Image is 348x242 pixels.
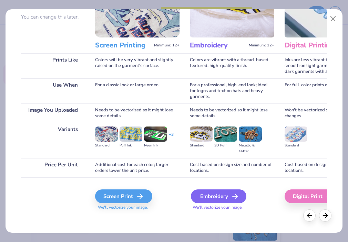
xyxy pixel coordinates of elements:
div: Colors are vibrant with a thread-based textured, high-quality finish. [190,53,274,78]
img: Standard [190,126,213,142]
h3: Digital Printing [285,41,341,50]
div: 3D Puff [214,143,237,148]
button: Close [327,12,340,25]
img: Standard [95,126,118,142]
img: Puff Ink [120,126,142,142]
div: Standard [95,143,118,148]
div: Use When [21,78,85,103]
div: Image You Uploaded [21,103,85,123]
div: Needs to be vectorized so it might lose some details [190,103,274,123]
span: Minimum: 12+ [249,43,274,48]
img: Neon Ink [144,126,167,142]
div: Needs to be vectorized so it might lose some details [95,103,180,123]
div: Cost based on design size and number of locations. [190,158,274,177]
div: Metallic & Glitter [239,143,262,154]
div: For a classic look or large order. [95,78,180,103]
span: We'll vectorize your image. [190,205,274,210]
div: Standard [190,143,213,148]
span: Minimum: 12+ [154,43,180,48]
span: We'll vectorize your image. [95,205,180,210]
div: Additional cost for each color; larger orders lower the unit price. [95,158,180,177]
p: You can change this later. [21,14,85,20]
img: Standard [285,126,307,142]
div: Variants [21,123,85,158]
div: Standard [285,143,307,148]
div: + 3 [169,132,174,143]
div: Puff Ink [120,143,142,148]
div: Neon Ink [144,143,167,148]
div: Screen Print [95,189,152,203]
img: Metallic & Glitter [239,126,262,142]
img: 3D Puff [214,126,237,142]
h3: Screen Printing [95,41,151,50]
div: Prints Like [21,53,85,78]
div: Digital Print [285,189,342,203]
div: Colors will be very vibrant and slightly raised on the garment's surface. [95,53,180,78]
div: For a professional, high-end look; ideal for logos and text on hats and heavy garments. [190,78,274,103]
div: Price Per Unit [21,158,85,177]
div: Embroidery [191,189,246,203]
h3: Embroidery [190,41,246,50]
